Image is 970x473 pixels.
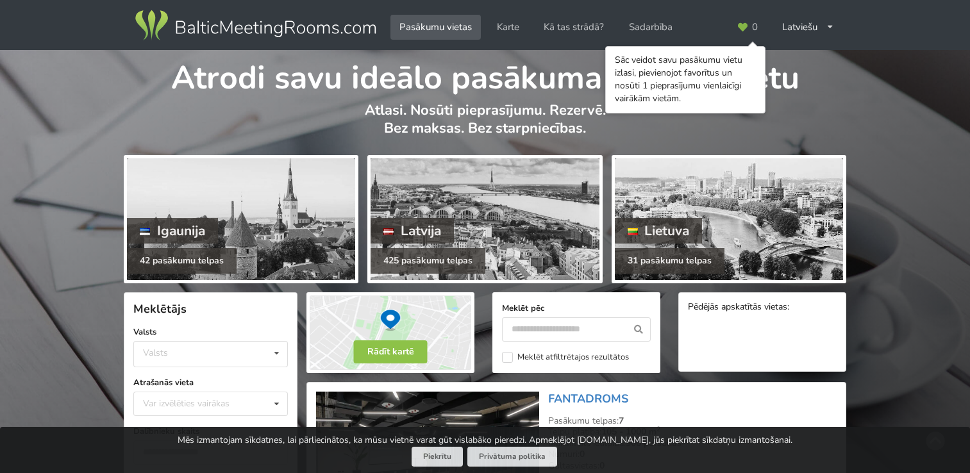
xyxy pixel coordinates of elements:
a: Pasākumu vietas [390,15,481,40]
div: Pēdējās apskatītās vietas: [688,302,837,314]
span: 0 [752,22,758,32]
button: Piekrītu [412,447,463,467]
div: Var izvēlēties vairākas [140,396,258,411]
strong: 7 [619,415,624,427]
div: 425 pasākumu telpas [371,248,485,274]
div: Latvija [371,218,454,244]
div: Latviešu [773,15,843,40]
label: Valsts [133,326,288,338]
a: Latvija 425 pasākumu telpas [367,155,602,283]
a: Lietuva 31 pasākumu telpas [612,155,846,283]
div: Igaunija [127,218,218,244]
h1: Atrodi savu ideālo pasākuma norises vietu [124,50,846,99]
label: Meklēt atfiltrētajos rezultātos [502,352,629,363]
label: Meklēt pēc [502,302,651,315]
label: Dalībnieku skaits [133,425,288,438]
div: 42 pasākumu telpas [127,248,237,274]
div: Valsts [143,347,168,358]
label: Atrašanās vieta [133,376,288,389]
a: Igaunija 42 pasākumu telpas [124,155,358,283]
div: Lietuva [615,218,703,244]
sup: 2 [656,424,660,434]
button: Rādīt kartē [354,340,428,363]
div: 31 pasākumu telpas [615,248,724,274]
div: Sāc veidot savu pasākumu vietu izlasi, pievienojot favorītus un nosūti 1 pieprasījumu vienlaicīgi... [615,54,756,105]
a: Karte [488,15,528,40]
span: Meklētājs [133,301,187,317]
a: FANTADROMS [548,391,628,406]
img: Baltic Meeting Rooms [133,8,378,44]
div: Pasākumu telpas: [548,415,837,427]
a: Kā tas strādā? [535,15,613,40]
a: Privātuma politika [467,447,557,467]
a: Sadarbība [620,15,682,40]
strong: 105 - 1000 m [601,426,660,438]
img: Rādīt kartē [306,292,474,373]
p: Atlasi. Nosūti pieprasījumu. Rezervē. Bez maksas. Bez starpniecības. [124,101,846,151]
